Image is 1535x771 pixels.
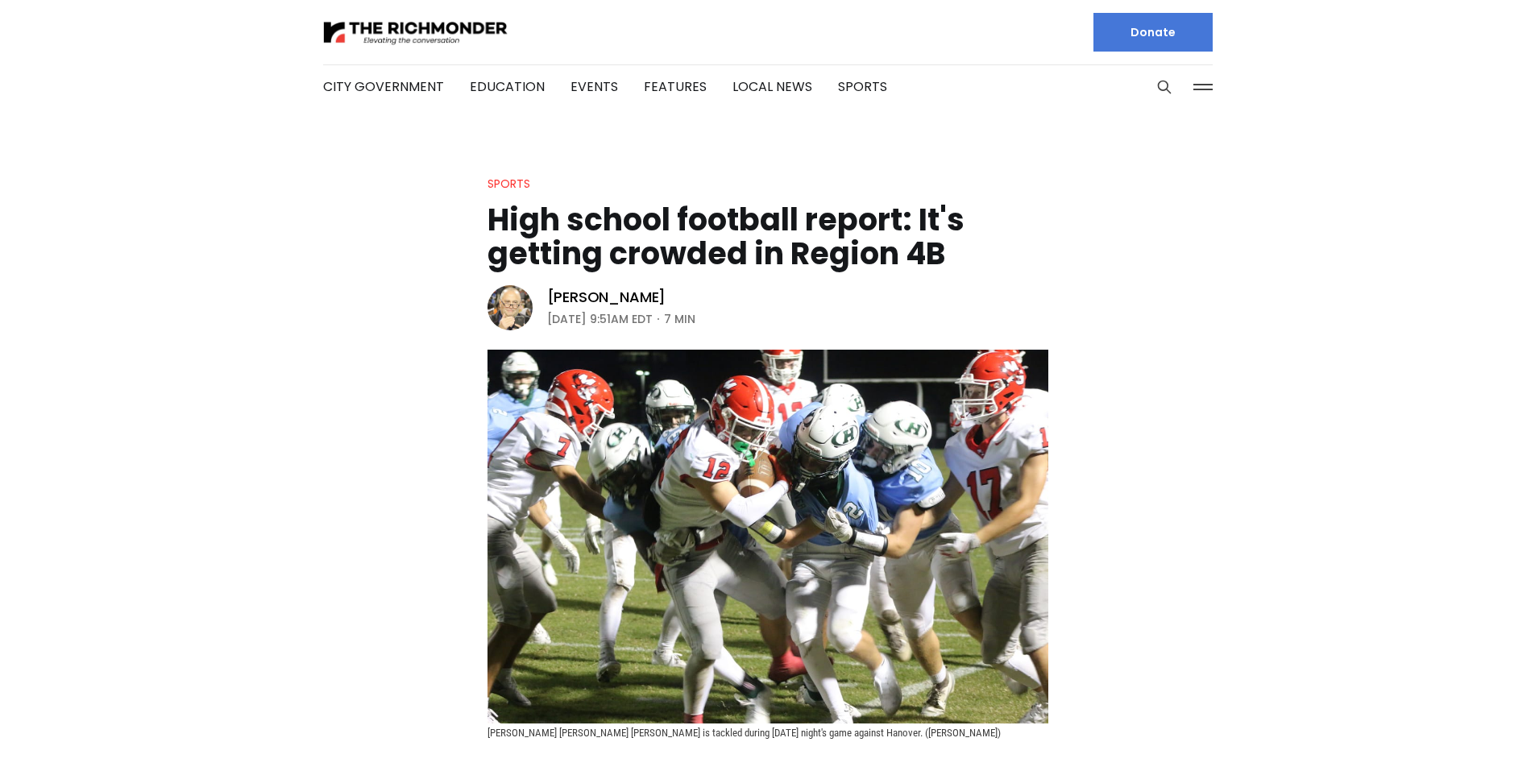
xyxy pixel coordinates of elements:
[1152,75,1176,99] button: Search this site
[664,309,695,329] span: 7 min
[1399,692,1535,771] iframe: portal-trigger
[1093,13,1213,52] a: Donate
[547,288,666,307] a: [PERSON_NAME]
[487,203,1048,271] h1: High school football report: It's getting crowded in Region 4B
[487,727,1001,739] span: [PERSON_NAME] [PERSON_NAME] [PERSON_NAME] is tackled during [DATE] night's game against Hanover. ...
[323,19,508,47] img: The Richmonder
[487,350,1048,723] img: High school football report: It's getting crowded in Region 4B
[487,176,530,192] a: Sports
[838,77,887,96] a: Sports
[732,77,812,96] a: Local News
[470,77,545,96] a: Education
[547,309,653,329] time: [DATE] 9:51AM EDT
[644,77,707,96] a: Features
[323,77,444,96] a: City Government
[570,77,618,96] a: Events
[487,285,533,330] img: Rob Witham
